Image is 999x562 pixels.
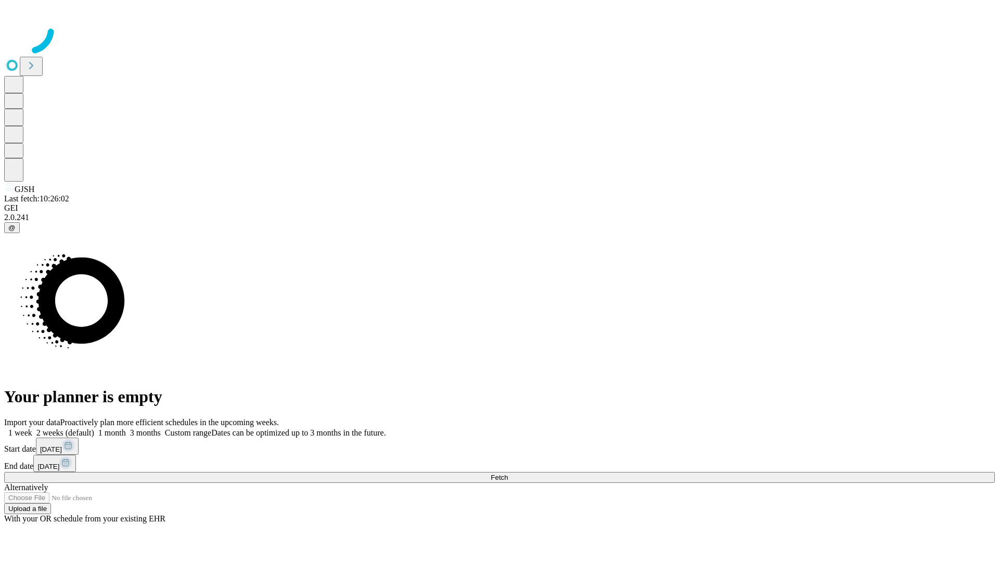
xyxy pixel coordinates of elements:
[4,438,995,455] div: Start date
[4,203,995,213] div: GEI
[4,418,60,427] span: Import your data
[165,428,211,437] span: Custom range
[8,224,16,232] span: @
[33,455,76,472] button: [DATE]
[36,428,94,437] span: 2 weeks (default)
[8,428,32,437] span: 1 week
[4,472,995,483] button: Fetch
[4,514,165,523] span: With your OR schedule from your existing EHR
[4,222,20,233] button: @
[15,185,34,194] span: GJSH
[4,483,48,492] span: Alternatively
[40,445,62,453] span: [DATE]
[4,455,995,472] div: End date
[37,463,59,470] span: [DATE]
[60,418,279,427] span: Proactively plan more efficient schedules in the upcoming weeks.
[491,474,508,481] span: Fetch
[4,194,69,203] span: Last fetch: 10:26:02
[4,387,995,406] h1: Your planner is empty
[211,428,386,437] span: Dates can be optimized up to 3 months in the future.
[4,213,995,222] div: 2.0.241
[130,428,161,437] span: 3 months
[98,428,126,437] span: 1 month
[4,503,51,514] button: Upload a file
[36,438,79,455] button: [DATE]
